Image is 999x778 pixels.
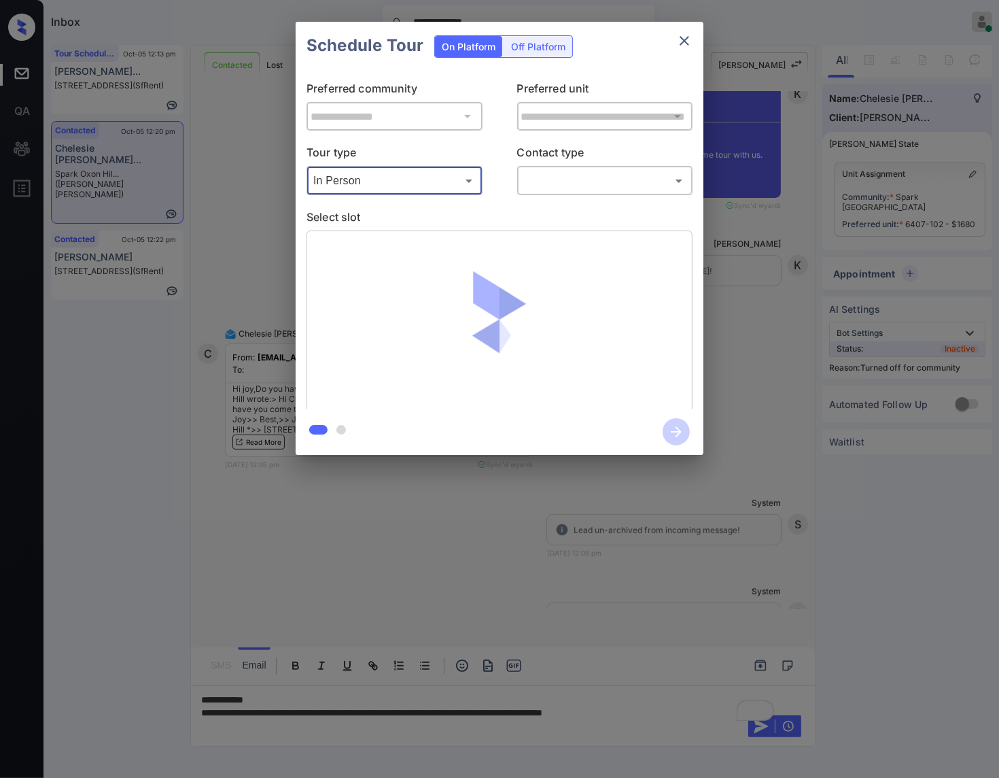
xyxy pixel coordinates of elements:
p: Preferred community [306,80,483,102]
button: close [671,27,698,54]
img: loaderv1.7921fd1ed0a854f04152.gif [420,241,580,401]
div: On Platform [435,36,502,57]
div: Off Platform [504,36,572,57]
button: btn-next [654,414,698,450]
p: Tour type [306,144,483,166]
p: Contact type [517,144,693,166]
p: Select slot [306,209,693,231]
p: Preferred unit [517,80,693,102]
div: In Person [310,169,479,192]
h2: Schedule Tour [296,22,434,69]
